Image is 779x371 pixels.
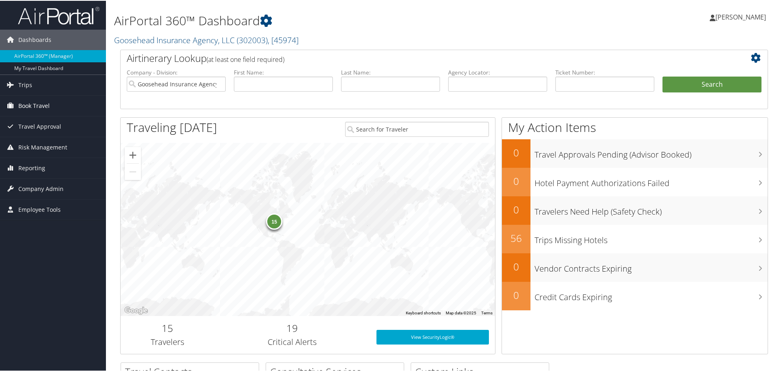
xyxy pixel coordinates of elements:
[535,230,768,245] h3: Trips Missing Hotels
[502,224,768,252] a: 56Trips Missing Hotels
[237,34,268,45] span: ( 302003 )
[502,195,768,224] a: 0Travelers Need Help (Safety Check)
[535,258,768,274] h3: Vendor Contracts Expiring
[18,29,51,49] span: Dashboards
[502,202,530,216] h2: 0
[125,146,141,162] button: Zoom in
[446,310,476,314] span: Map data ©2025
[127,68,226,76] label: Company - Division:
[502,281,768,310] a: 0Credit Cards Expiring
[502,167,768,195] a: 0Hotel Payment Authorizations Failed
[220,321,364,334] h2: 19
[535,201,768,217] h3: Travelers Need Help (Safety Check)
[114,11,554,29] h1: AirPortal 360™ Dashboard
[207,54,284,63] span: (at least one field required)
[123,305,150,315] a: Open this area in Google Maps (opens a new window)
[123,305,150,315] img: Google
[127,50,708,64] h2: Airtinerary Lookup
[18,95,50,115] span: Book Travel
[341,68,440,76] label: Last Name:
[535,144,768,160] h3: Travel Approvals Pending (Advisor Booked)
[481,310,493,314] a: Terms (opens in new tab)
[18,178,64,198] span: Company Admin
[234,68,333,76] label: First Name:
[502,259,530,273] h2: 0
[220,336,364,347] h3: Critical Alerts
[710,4,774,29] a: [PERSON_NAME]
[18,157,45,178] span: Reporting
[502,173,530,187] h2: 0
[18,136,67,157] span: Risk Management
[18,199,61,219] span: Employee Tools
[266,213,282,229] div: 15
[662,76,761,92] button: Search
[502,138,768,167] a: 0Travel Approvals Pending (Advisor Booked)
[18,5,99,24] img: airportal-logo.png
[502,145,530,159] h2: 0
[555,68,654,76] label: Ticket Number:
[114,34,299,45] a: Goosehead Insurance Agency, LLC
[502,118,768,135] h1: My Action Items
[376,329,489,344] a: View SecurityLogic®
[127,321,208,334] h2: 15
[406,310,441,315] button: Keyboard shortcuts
[18,74,32,94] span: Trips
[502,252,768,281] a: 0Vendor Contracts Expiring
[345,121,489,136] input: Search for Traveler
[715,12,766,21] span: [PERSON_NAME]
[535,287,768,302] h3: Credit Cards Expiring
[502,288,530,301] h2: 0
[502,231,530,244] h2: 56
[127,118,217,135] h1: Traveling [DATE]
[125,163,141,179] button: Zoom out
[535,173,768,188] h3: Hotel Payment Authorizations Failed
[268,34,299,45] span: , [ 45974 ]
[18,116,61,136] span: Travel Approval
[127,336,208,347] h3: Travelers
[448,68,547,76] label: Agency Locator:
